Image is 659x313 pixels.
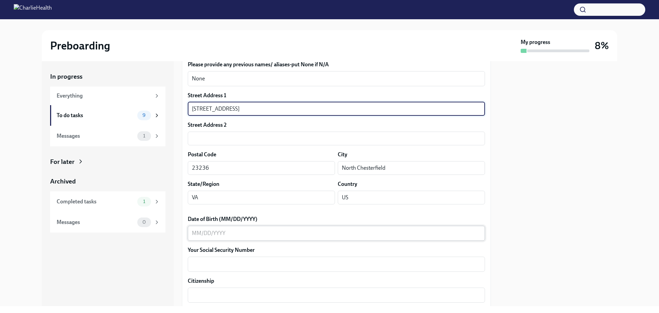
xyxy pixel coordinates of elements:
[50,212,165,233] a: Messages0
[138,113,150,118] span: 9
[14,4,52,15] img: CharlieHealth
[57,132,135,140] div: Messages
[50,157,165,166] a: For later
[50,177,165,186] a: Archived
[50,72,165,81] a: In progress
[57,219,135,226] div: Messages
[188,215,485,223] label: Date of Birth (MM/DD/YYYY)
[138,220,150,225] span: 0
[188,151,216,158] label: Postal Code
[188,277,485,285] label: Citizenship
[188,92,226,99] label: Street Address 1
[50,126,165,146] a: Messages1
[521,38,550,46] strong: My progress
[595,40,609,52] h3: 8%
[50,191,165,212] a: Completed tasks1
[139,199,149,204] span: 1
[139,133,149,138] span: 1
[338,151,347,158] label: City
[188,246,485,254] label: Your Social Security Number
[188,121,227,129] label: Street Address 2
[192,75,481,83] textarea: None
[57,112,135,119] div: To do tasks
[338,180,357,188] label: Country
[188,61,485,68] label: Please provide any previous names/ aliases-put None if N/A
[50,87,165,105] a: Everything
[57,92,151,100] div: Everything
[50,157,74,166] div: For later
[188,180,219,188] label: State/Region
[50,105,165,126] a: To do tasks9
[57,198,135,205] div: Completed tasks
[50,39,110,53] h2: Preboarding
